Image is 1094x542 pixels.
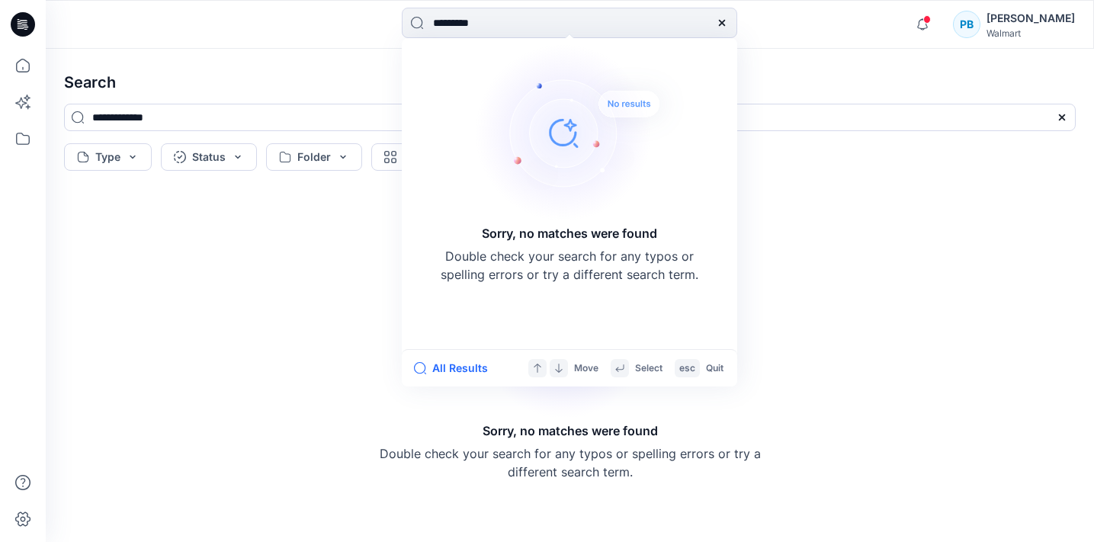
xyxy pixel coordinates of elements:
p: Move [574,361,598,377]
h4: Search [52,61,1088,104]
p: Select [635,361,662,377]
div: [PERSON_NAME] [987,9,1075,27]
button: Folder [266,143,362,171]
button: All Results [414,359,498,377]
h5: Sorry, no matches were found [482,224,657,242]
p: Double check your search for any typos or spelling errors or try a different search term. [440,247,699,284]
p: esc [679,361,695,377]
p: Double check your search for any typos or spelling errors or try a different search term. [380,444,761,481]
p: Quit [706,361,723,377]
img: Sorry, no matches were found [475,41,688,224]
button: Collection [371,143,487,171]
div: Walmart [987,27,1075,39]
h5: Sorry, no matches were found [483,422,658,440]
button: Status [161,143,257,171]
div: PB [953,11,980,38]
button: Type [64,143,152,171]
